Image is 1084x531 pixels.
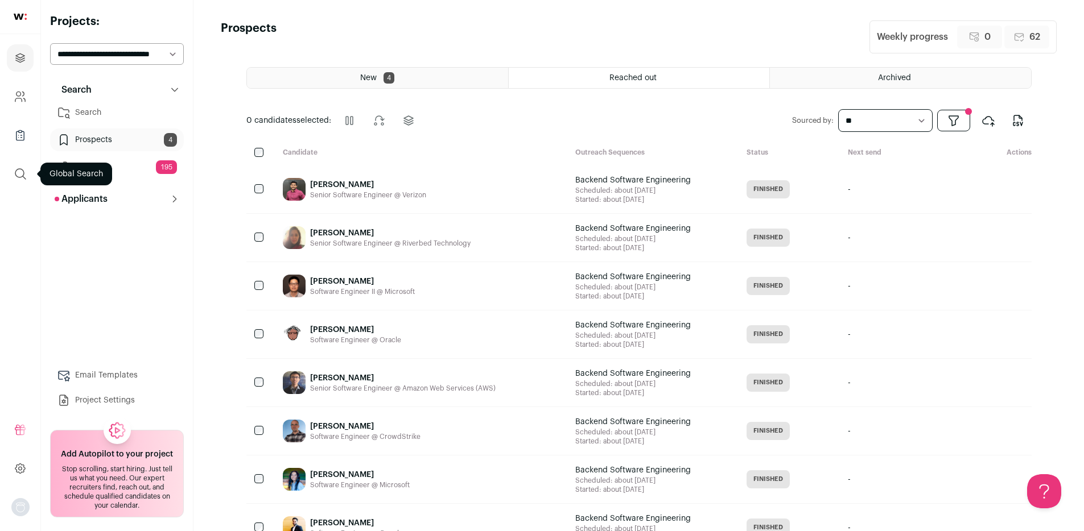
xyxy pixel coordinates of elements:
[575,416,691,428] div: Backend Software Engineering
[247,68,508,88] a: New 4
[50,78,184,101] button: Search
[575,186,691,195] div: Scheduled: about [DATE]
[984,30,991,44] span: 0
[50,430,184,517] a: Add Autopilot to your project Stop scrolling, start hiring. Just tell us what you need. Our exper...
[7,83,34,110] a: Company and ATS Settings
[747,470,790,488] span: Finished
[575,243,691,252] div: Started: about [DATE]
[274,148,566,159] div: Candidate
[61,449,173,460] h2: Add Autopilot to your project
[310,239,471,248] div: Senior Software Engineer @ Riverbed Technology
[575,292,691,301] div: Started: about [DATE]
[50,14,184,30] h2: Projects:
[575,379,691,388] div: Scheduled: about [DATE]
[7,44,34,72] a: Projects
[310,432,421,441] div: Software Engineer @ CrowdStrike
[310,480,410,489] div: Software Engineer @ Microsoft
[575,175,691,186] div: Backend Software Engineering
[283,275,306,297] img: 938b0d56cb3a54db57568e7530f7fe1931ddf125da66b83158a6c2db3f66552b
[40,163,112,185] div: Global Search
[848,474,851,485] span: -
[609,74,657,82] span: Reached out
[575,428,691,437] div: Scheduled: about [DATE]
[747,374,790,392] span: Finished
[575,476,691,485] div: Scheduled: about [DATE]
[14,14,27,20] img: wellfound-shorthand-0d5821cbd27db2630d0214b213865d53afaa358527fdda9d0ea32b1df1b89c2c.svg
[937,110,970,131] button: Open dropdown
[11,498,30,516] img: nopic.png
[747,422,790,440] span: Finished
[283,468,306,491] img: b723c8e4b0355189273841ab0970d8203cfe4ebcf8a883d7c7110b3c1a1f92dd.jpg
[575,437,691,446] div: Started: about [DATE]
[50,101,184,124] a: Search
[246,115,331,126] span: selected:
[877,30,948,44] div: Weekly progress
[221,20,277,53] h1: Prospects
[575,368,691,379] div: Backend Software Engineering
[792,116,834,125] label: Sourced by:
[1027,474,1061,508] iframe: Help Scout Beacon - Open
[848,232,851,243] span: -
[839,148,967,159] div: Next send
[310,421,421,432] div: [PERSON_NAME]
[50,188,184,210] button: Applicants
[848,329,851,340] span: -
[310,179,426,190] div: [PERSON_NAME]
[310,469,410,480] div: [PERSON_NAME]
[50,389,184,412] a: Project Settings
[848,425,851,437] span: -
[1004,107,1032,134] button: Export to CSV
[283,371,306,394] img: 70ae6bb785f977a5409d82509807310e45c80e3d0f42d5249a180172015fe3b8
[310,324,401,335] div: [PERSON_NAME]
[310,372,496,384] div: [PERSON_NAME]
[246,117,296,125] span: 0 candidates
[848,184,851,195] span: -
[575,271,691,283] div: Backend Software Engineering
[283,178,306,201] img: 41874a0d18c570e16f280ea94cb43c95cdfe0979b085e5505794d62f96592f68.jpg
[575,283,691,292] div: Scheduled: about [DATE]
[566,148,737,159] div: Outreach Sequences
[50,156,184,179] a: Replied195
[968,148,1032,159] div: Actions
[1029,30,1040,44] span: 62
[156,160,177,174] span: 195
[336,107,363,134] button: Pause outreach
[283,226,306,249] img: 7772a5cdb07582af21dd7facfe6ea2d7e54f4610f986c4e42c578aadf21f2beb.jpg
[310,517,403,529] div: [PERSON_NAME]
[848,377,851,388] span: -
[575,464,691,476] div: Backend Software Engineering
[747,229,790,247] span: Finished
[575,320,691,331] div: Backend Software Engineering
[575,388,691,397] div: Started: about [DATE]
[55,192,108,206] p: Applicants
[310,227,471,239] div: [PERSON_NAME]
[770,68,1031,88] a: Archived
[848,280,851,292] span: -
[575,485,691,494] div: Started: about [DATE]
[283,420,306,442] img: 5038deecf2a5fe4fda81635ba6ae48cd7a9d76cd96be1e6a556a3c92bb4bd6d7
[878,74,911,82] span: Archived
[164,133,177,147] span: 4
[747,277,790,295] span: Finished
[575,331,691,340] div: Scheduled: about [DATE]
[50,364,184,387] a: Email Templates
[575,223,691,234] div: Backend Software Engineering
[310,287,415,296] div: Software Engineer II @ Microsoft
[310,384,496,393] div: Senior Software Engineer @ Amazon Web Services (AWS)
[384,72,394,84] span: 4
[50,128,184,151] a: Prospects4
[310,335,401,345] div: Software Engineer @ Oracle
[975,107,1002,134] button: Export to ATS
[310,276,415,287] div: [PERSON_NAME]
[575,513,691,524] div: Backend Software Engineering
[360,74,377,82] span: New
[310,190,426,200] div: Senior Software Engineer @ Verizon
[283,323,306,346] img: 804439d2c8e908b603ad66d3600b23549c3a7e47c3a6b955200c9bda23fc4351
[575,234,691,243] div: Scheduled: about [DATE]
[737,148,839,159] div: Status
[747,325,790,343] span: Finished
[55,83,92,97] p: Search
[575,195,691,204] div: Started: about [DATE]
[7,122,34,149] a: Company Lists
[575,340,691,349] div: Started: about [DATE]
